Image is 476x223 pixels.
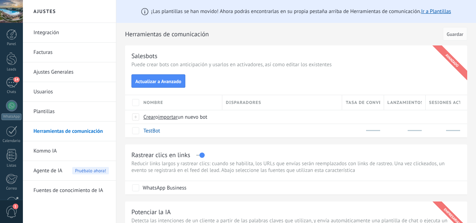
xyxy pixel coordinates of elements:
a: Plantillas [33,102,109,122]
div: 0% [342,124,380,137]
span: Pruébalo ahora! [72,167,109,174]
a: Herramientas de comunicación [33,122,109,141]
a: Kommo IA [33,141,109,161]
span: 1 [13,204,18,209]
div: 0 [384,124,422,137]
li: Kommo IA [23,141,116,161]
li: Fuentes de conocimiento de IA [23,181,116,200]
div: Rastrear clics en links [131,151,190,159]
div: Listas [1,163,22,168]
a: Ajustes Generales [33,62,109,82]
span: Disparadores [226,99,261,106]
a: Actualizar a Avanzado [131,78,185,84]
span: Actualizar a Avanzado [135,79,181,84]
li: Integración [23,23,116,43]
a: Ir a Plantillas [421,8,451,15]
span: ¡Las plantillas se han movido! Ahora podrás encontrarlas en su propia pestaña arriba de Herramien... [151,8,451,15]
p: Reducir links largos y rastrear clics: cuando se habilita, los URLs que envías serán reemplazados... [131,160,461,174]
span: un nuevo bot [178,114,207,120]
div: Correo [1,186,22,191]
span: Agente de IA [33,161,62,181]
li: Usuarios [23,82,116,102]
a: Usuarios [33,82,109,102]
span: Nombre [143,99,163,106]
button: Actualizar a Avanzado [131,74,185,88]
span: Tasa de conversión [346,99,380,106]
a: Facturas [33,43,109,62]
li: Ajustes Generales [23,62,116,82]
div: 0 [426,124,460,137]
li: Facturas [23,43,116,62]
a: Integración [33,23,109,43]
span: Lanzamientos totales [388,99,422,106]
span: Sesiones activas [429,99,460,106]
button: Guardar [443,27,467,41]
div: Potenciar la IA [131,208,171,216]
div: Salesbots [131,52,157,60]
div: avanzado [431,39,473,82]
div: Calendario [1,139,22,143]
span: 14 [13,77,19,82]
li: Agente de IA [23,161,116,181]
h2: Herramientas de comunicación [125,27,440,41]
a: Agente de IAPruébalo ahora! [33,161,109,181]
a: TestBot [143,128,160,134]
div: Chats [1,90,22,94]
span: importar [158,114,178,120]
span: o [155,114,158,120]
span: Crear [143,114,155,120]
div: WhatsApp [1,113,21,120]
a: Fuentes de conocimiento de IA [33,181,109,200]
p: Puede crear bots con anticipación y usarlos en activadores, así como editar los existentes [131,61,461,68]
div: Leads [1,67,22,72]
div: Panel [1,42,22,47]
li: Plantillas [23,102,116,122]
li: Herramientas de comunicación [23,122,116,141]
span: Guardar [447,32,463,37]
div: WhatsApp Business [143,185,186,192]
